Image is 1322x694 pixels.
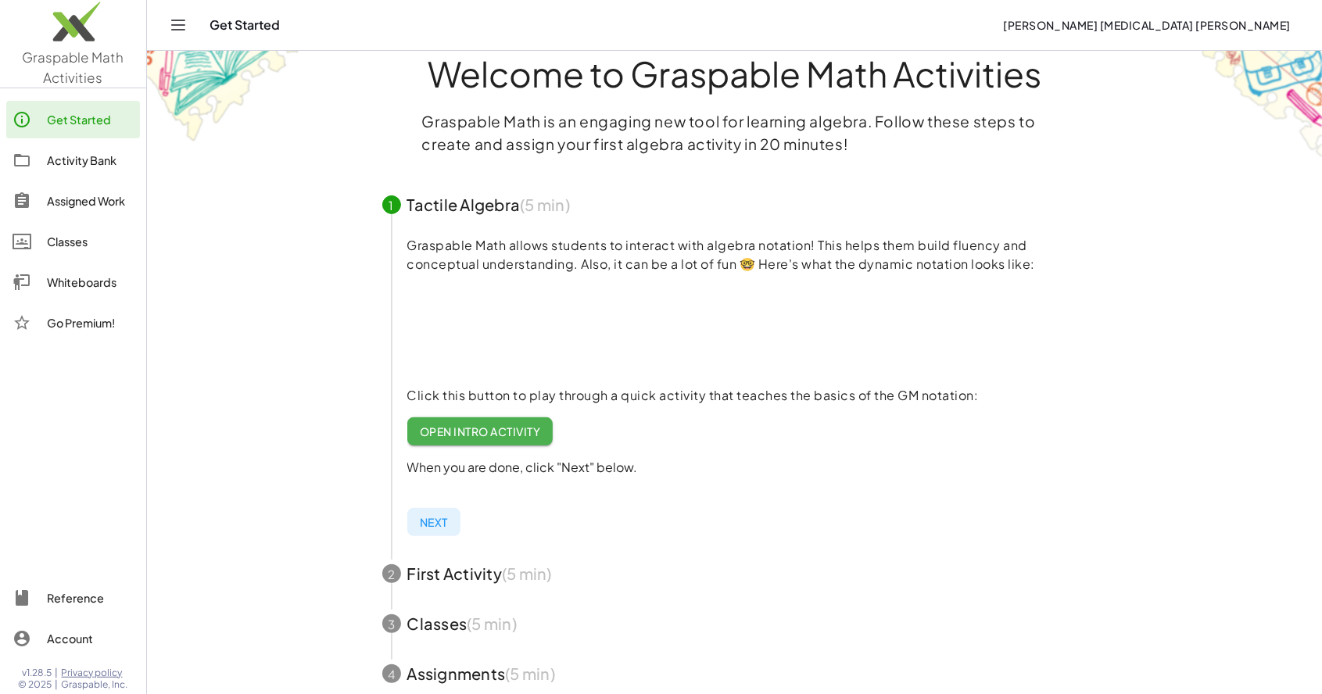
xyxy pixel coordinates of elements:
div: Reference [47,588,134,607]
button: 3Classes(5 min) [364,599,1106,649]
div: 1 [382,195,401,214]
div: Assigned Work [47,191,134,210]
div: Go Premium! [47,313,134,332]
span: Next [420,515,448,529]
button: 2First Activity(5 min) [364,549,1106,599]
p: Graspable Math allows students to interact with algebra notation! This helps them build fluency a... [407,236,1087,274]
img: get-started-bg-ul-Ceg4j33I.png [147,20,342,144]
div: Activity Bank [47,151,134,170]
span: Graspable Math Activities [23,48,124,86]
span: © 2025 [19,678,52,691]
div: 2 [382,564,401,583]
button: Toggle navigation [166,13,191,38]
video: What is this? This is dynamic math notation. Dynamic math notation plays a central role in how Gr... [407,270,642,388]
a: Account [6,620,140,657]
span: Open Intro Activity [420,424,541,438]
a: Reference [6,579,140,617]
h1: Welcome to Graspable Math Activities [353,55,1116,91]
div: Account [47,629,134,648]
div: 4 [382,664,401,683]
p: When you are done, click "Next" below. [407,458,1087,477]
span: [PERSON_NAME] [MEDICAL_DATA] [PERSON_NAME] [1003,18,1291,32]
span: | [56,678,59,691]
div: 3 [382,614,401,633]
div: Classes [47,232,134,251]
a: Classes [6,223,140,260]
a: Open Intro Activity [407,417,554,445]
a: Whiteboards [6,263,140,301]
span: | [56,667,59,679]
button: 1Tactile Algebra(5 min) [364,180,1106,230]
a: Activity Bank [6,141,140,179]
a: Get Started [6,101,140,138]
div: Get Started [47,110,134,129]
button: Next [407,508,460,536]
a: Assigned Work [6,182,140,220]
button: [PERSON_NAME] [MEDICAL_DATA] [PERSON_NAME] [991,11,1303,39]
p: Click this button to play through a quick activity that teaches the basics of the GM notation: [407,386,1087,405]
div: Whiteboards [47,273,134,292]
span: v1.28.5 [23,667,52,679]
span: Graspable, Inc. [62,678,128,691]
a: Privacy policy [62,667,128,679]
p: Graspable Math is an engaging new tool for learning algebra. Follow these steps to create and ass... [422,110,1048,156]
